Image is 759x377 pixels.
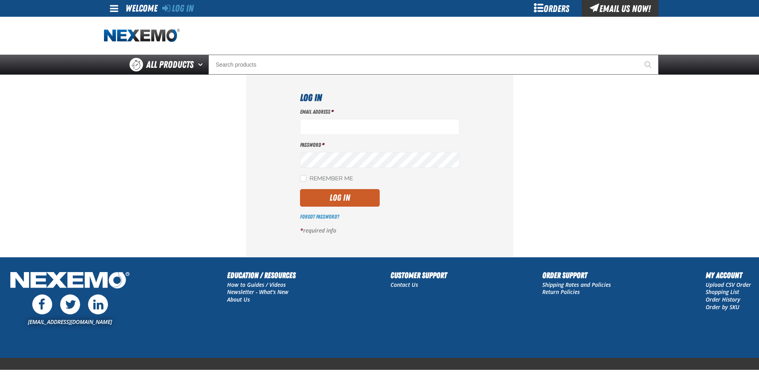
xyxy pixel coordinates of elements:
[300,141,459,149] label: Password
[28,318,112,326] a: [EMAIL_ADDRESS][DOMAIN_NAME]
[706,281,751,288] a: Upload CSV Order
[706,269,751,281] h2: My Account
[390,269,447,281] h2: Customer Support
[227,288,288,296] a: Newsletter - What's New
[104,29,180,43] a: Home
[706,288,739,296] a: Shopping List
[227,281,286,288] a: How to Guides / Videos
[300,175,306,182] input: Remember Me
[104,29,180,43] img: Nexemo logo
[227,269,296,281] h2: Education / Resources
[300,213,339,220] a: Forgot Password?
[162,3,194,14] a: Log In
[542,281,611,288] a: Shipping Rates and Policies
[300,175,353,183] label: Remember Me
[706,296,740,303] a: Order History
[300,108,459,116] label: Email Address
[195,55,208,75] button: Open All Products pages
[300,91,459,105] h1: Log In
[542,269,611,281] h2: Order Support
[8,269,132,293] img: Nexemo Logo
[706,303,739,311] a: Order by SKU
[542,288,580,296] a: Return Policies
[300,189,380,207] button: Log In
[639,55,659,75] button: Start Searching
[208,55,659,75] input: Search
[146,57,194,72] span: All Products
[227,296,250,303] a: About Us
[300,227,459,235] p: required info
[390,281,418,288] a: Contact Us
